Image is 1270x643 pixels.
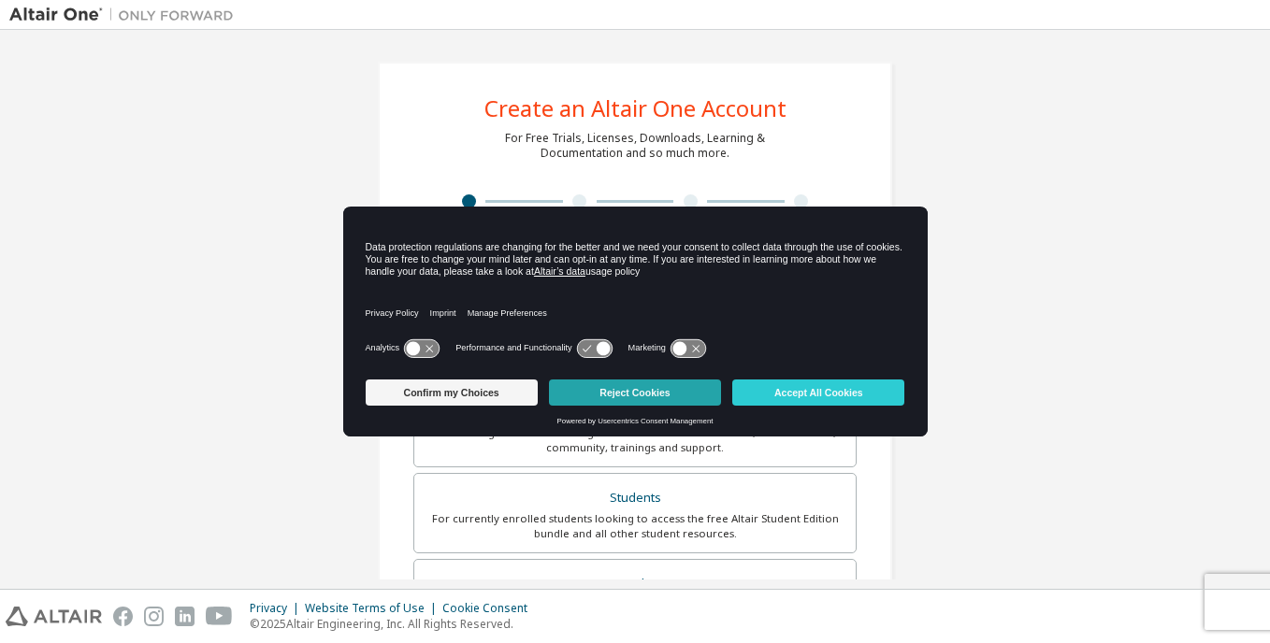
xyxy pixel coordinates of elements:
div: Create an Altair One Account [484,97,787,120]
img: Altair One [9,6,243,24]
p: © 2025 Altair Engineering, Inc. All Rights Reserved. [250,616,539,632]
div: Faculty [426,571,844,597]
div: Students [426,485,844,511]
img: instagram.svg [144,607,164,626]
img: facebook.svg [113,607,133,626]
div: Website Terms of Use [305,601,442,616]
img: youtube.svg [206,607,233,626]
div: For existing customers looking to access software downloads, HPC resources, community, trainings ... [426,425,844,455]
div: For currently enrolled students looking to access the free Altair Student Edition bundle and all ... [426,511,844,541]
img: linkedin.svg [175,607,195,626]
img: altair_logo.svg [6,607,102,626]
div: For Free Trials, Licenses, Downloads, Learning & Documentation and so much more. [505,131,765,161]
div: Cookie Consent [442,601,539,616]
div: Privacy [250,601,305,616]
